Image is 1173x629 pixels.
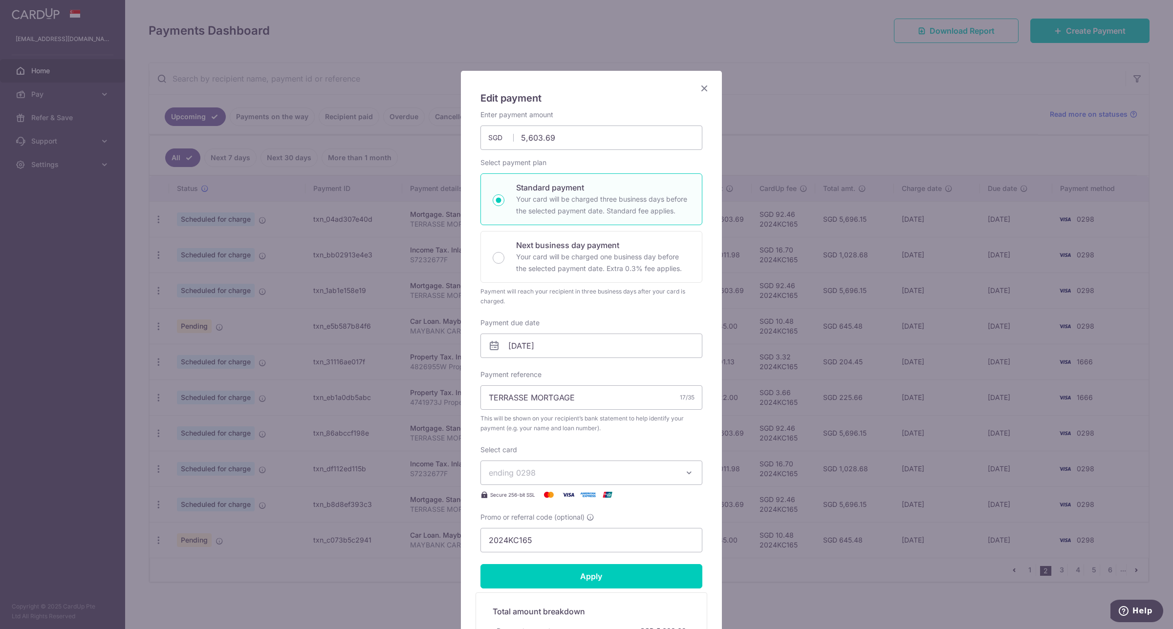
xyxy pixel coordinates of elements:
[480,445,517,455] label: Select card
[480,461,702,485] button: ending 0298
[480,126,702,150] input: 0.00
[480,370,542,379] label: Payment reference
[480,318,540,328] label: Payment due date
[488,133,514,143] span: SGD
[680,393,695,402] div: 17/35
[578,489,598,501] img: American Express
[516,239,690,251] p: Next business day payment
[539,489,559,501] img: Mastercard
[698,83,710,94] button: Close
[480,90,702,106] h5: Edit payment
[480,564,702,588] input: Apply
[516,193,690,217] p: Your card will be charged three business days before the selected payment date. Standard fee appl...
[516,182,690,193] p: Standard payment
[489,468,536,478] span: ending 0298
[598,489,617,501] img: UnionPay
[559,489,578,501] img: Visa
[480,512,585,522] span: Promo or referral code (optional)
[480,287,702,306] div: Payment will reach your recipient in three business days after your card is charged.
[493,606,690,617] h5: Total amount breakdown
[480,334,702,358] input: DD / MM / YYYY
[480,158,546,168] label: Select payment plan
[480,414,702,433] span: This will be shown on your recipient’s bank statement to help identify your payment (e.g. your na...
[1110,600,1163,624] iframe: Opens a widget where you can find more information
[490,491,535,499] span: Secure 256-bit SSL
[516,251,690,274] p: Your card will be charged one business day before the selected payment date. Extra 0.3% fee applies.
[480,110,553,120] label: Enter payment amount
